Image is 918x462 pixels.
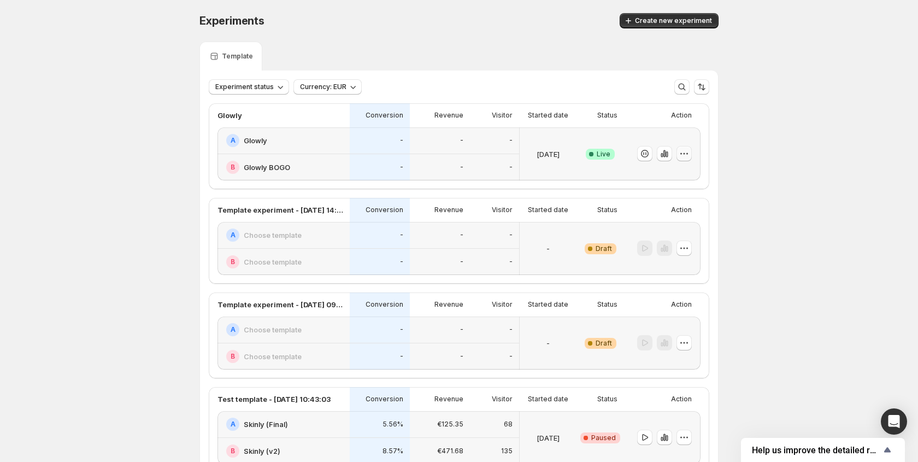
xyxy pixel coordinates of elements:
[537,432,560,443] p: [DATE]
[460,163,463,172] p: -
[293,79,362,95] button: Currency: EUR
[546,338,550,349] p: -
[231,258,235,266] h2: B
[671,395,692,403] p: Action
[591,434,616,442] span: Paused
[400,352,403,361] p: -
[217,110,242,121] p: Glowly
[244,162,290,173] h2: Glowly BOGO
[231,325,236,334] h2: A
[400,136,403,145] p: -
[492,111,513,120] p: Visitor
[400,231,403,239] p: -
[501,447,513,455] p: 135
[492,206,513,214] p: Visitor
[244,351,302,362] h2: Choose template
[620,13,719,28] button: Create new experiment
[537,149,560,160] p: [DATE]
[528,395,568,403] p: Started date
[231,163,235,172] h2: B
[231,420,236,429] h2: A
[752,443,894,457] button: Show survey - Help us improve the detailed report for A/B campaigns
[437,420,463,429] p: €125.35
[244,446,280,457] h2: Skinly (v2)
[509,258,513,266] p: -
[366,395,403,403] p: Conversion
[231,447,235,455] h2: B
[509,163,513,172] p: -
[231,231,236,239] h2: A
[492,300,513,309] p: Visitor
[366,111,403,120] p: Conversion
[596,339,612,348] span: Draft
[528,300,568,309] p: Started date
[528,111,568,120] p: Started date
[366,206,403,214] p: Conversion
[244,324,302,335] h2: Choose template
[366,300,403,309] p: Conversion
[217,394,331,405] p: Test template - [DATE] 10:43:03
[597,395,617,403] p: Status
[597,111,617,120] p: Status
[434,300,463,309] p: Revenue
[209,79,289,95] button: Experiment status
[244,256,302,267] h2: Choose template
[460,352,463,361] p: -
[217,204,343,215] p: Template experiment - [DATE] 14:37:52
[217,299,343,310] p: Template experiment - [DATE] 09:47:04
[434,395,463,403] p: Revenue
[300,83,346,91] span: Currency: EUR
[596,244,612,253] span: Draft
[671,300,692,309] p: Action
[671,206,692,214] p: Action
[509,352,513,361] p: -
[509,231,513,239] p: -
[635,16,712,25] span: Create new experiment
[460,325,463,334] p: -
[244,419,288,430] h2: Skinly (Final)
[460,136,463,145] p: -
[509,325,513,334] p: -
[597,206,617,214] p: Status
[437,447,463,455] p: €471.68
[460,258,463,266] p: -
[231,352,235,361] h2: B
[400,325,403,334] p: -
[881,408,907,435] div: Open Intercom Messenger
[222,52,253,61] p: Template
[528,206,568,214] p: Started date
[597,300,617,309] p: Status
[382,420,403,429] p: 5.56%
[460,231,463,239] p: -
[546,243,550,254] p: -
[434,111,463,120] p: Revenue
[244,230,302,241] h2: Choose template
[400,258,403,266] p: -
[597,150,610,159] span: Live
[199,14,264,27] span: Experiments
[244,135,267,146] h2: Glowly
[752,445,881,455] span: Help us improve the detailed report for A/B campaigns
[382,447,403,455] p: 8.57%
[400,163,403,172] p: -
[671,111,692,120] p: Action
[434,206,463,214] p: Revenue
[215,83,274,91] span: Experiment status
[694,79,709,95] button: Sort the results
[504,420,513,429] p: 68
[231,136,236,145] h2: A
[509,136,513,145] p: -
[492,395,513,403] p: Visitor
